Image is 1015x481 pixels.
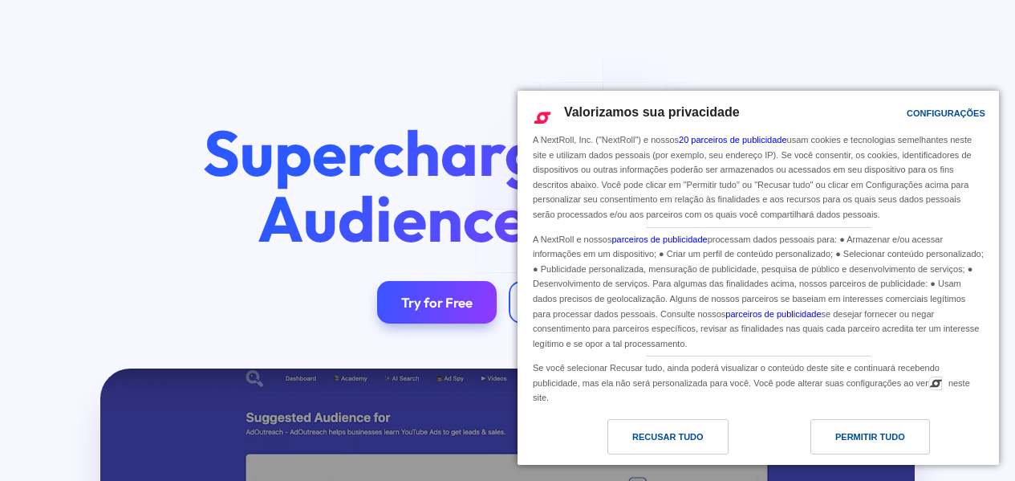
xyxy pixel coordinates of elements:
[611,234,707,244] a: parceiros de publicidade
[530,131,987,223] div: A NextRoll, Inc. ("NextRoll") e nossos usam cookies e tecnologias semelhantes neste site e utiliz...
[401,294,473,311] div: Try for Free
[907,104,985,122] div: Configurações
[176,120,838,251] h1: Supercharge Your Ad Audiences
[679,135,787,145] a: 20 parceiros de publicidade
[632,428,704,446] div: Recusar tudo
[758,419,989,463] a: Permitir Tudo
[835,428,905,446] div: Permitir Tudo
[725,309,821,319] a: parceiros de publicidade
[530,357,987,407] div: Se você selecionar Recusar tudo, ainda poderá visualizar o conteúdo deste site e continuará receb...
[564,105,740,119] span: Valorizamos sua privacidade
[377,281,497,324] a: Try for Free
[530,228,987,353] div: A NextRoll e nossos processam dados pessoais para: ● Armazenar e/ou acessar informações em um dis...
[879,100,917,130] a: Configurações
[527,419,758,463] a: Recusar tudo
